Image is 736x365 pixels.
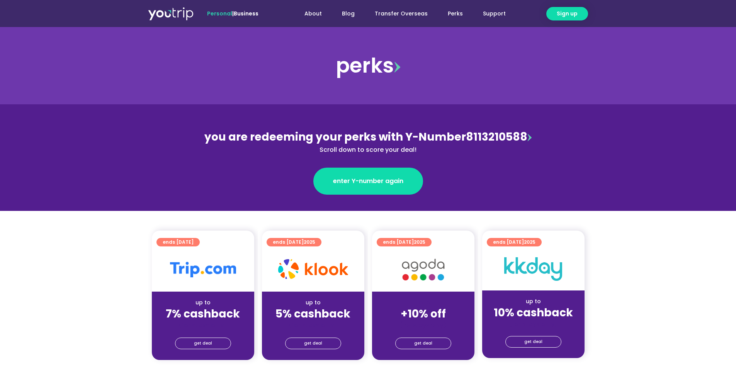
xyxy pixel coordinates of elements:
[194,338,212,349] span: get deal
[175,338,231,349] a: get deal
[204,129,466,144] span: you are redeeming your perks with Y-Number
[493,238,535,246] span: ends [DATE]
[268,321,358,329] div: (for stays only)
[156,238,200,246] a: ends [DATE]
[333,177,403,186] span: enter Y-number again
[207,10,232,17] span: Personal
[332,7,365,21] a: Blog
[524,239,535,245] span: 2025
[158,321,248,329] div: (for stays only)
[267,238,321,246] a: ends [DATE]2025
[383,238,425,246] span: ends [DATE]
[201,145,536,154] div: Scroll down to score your deal!
[524,336,542,347] span: get deal
[163,238,194,246] span: ends [DATE]
[414,239,425,245] span: 2025
[505,336,561,348] a: get deal
[201,129,536,154] div: 8113210588
[473,7,516,21] a: Support
[294,7,332,21] a: About
[438,7,473,21] a: Perks
[414,338,432,349] span: get deal
[487,238,542,246] a: ends [DATE]2025
[234,10,258,17] a: Business
[158,299,248,307] div: up to
[304,239,315,245] span: 2025
[488,297,578,306] div: up to
[546,7,588,20] a: Sign up
[313,168,423,195] a: enter Y-number again
[488,320,578,328] div: (for stays only)
[557,10,578,18] span: Sign up
[378,321,468,329] div: (for stays only)
[304,338,322,349] span: get deal
[416,299,430,306] span: up to
[377,238,432,246] a: ends [DATE]2025
[268,299,358,307] div: up to
[401,306,446,321] strong: +10% off
[273,238,315,246] span: ends [DATE]
[166,306,240,321] strong: 7% cashback
[395,338,451,349] a: get deal
[494,305,573,320] strong: 10% cashback
[365,7,438,21] a: Transfer Overseas
[285,338,341,349] a: get deal
[279,7,516,21] nav: Menu
[207,10,258,17] span: |
[275,306,350,321] strong: 5% cashback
